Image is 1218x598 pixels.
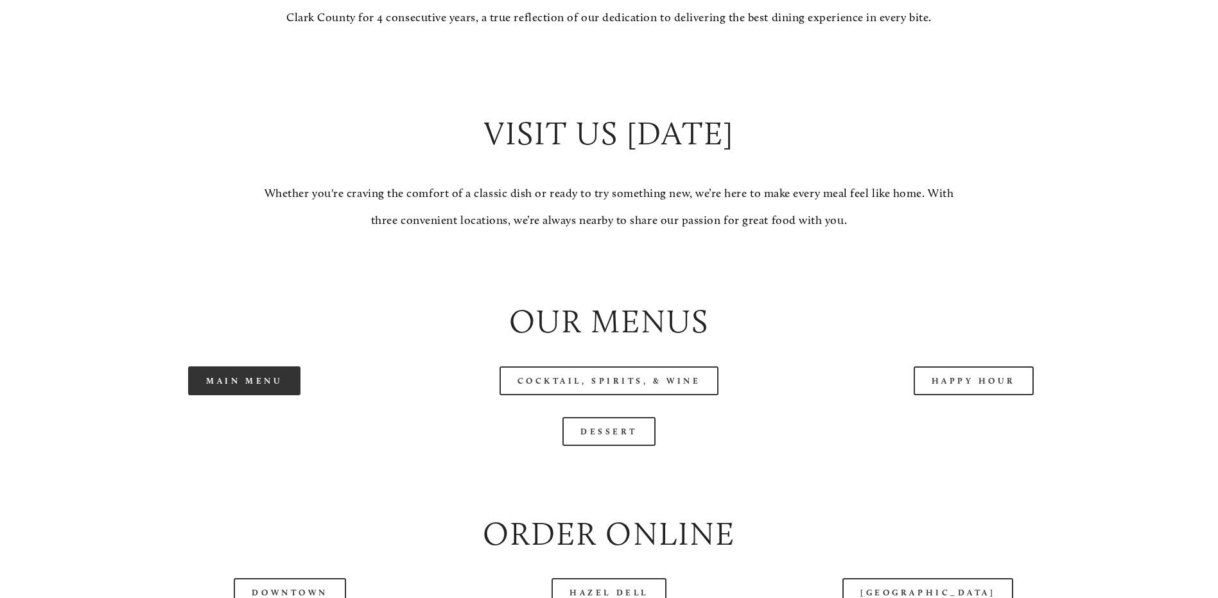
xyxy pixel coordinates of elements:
[562,417,656,446] a: Dessert
[256,111,963,157] h2: Visit Us [DATE]
[73,299,1145,345] h2: Our Menus
[73,511,1145,557] h2: Order Online
[188,366,300,395] a: Main Menu
[256,180,963,234] p: Whether you're craving the comfort of a classic dish or ready to try something new, we’re here to...
[500,366,719,395] a: Cocktail, Spirits, & Wine
[914,366,1034,395] a: Happy Hour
